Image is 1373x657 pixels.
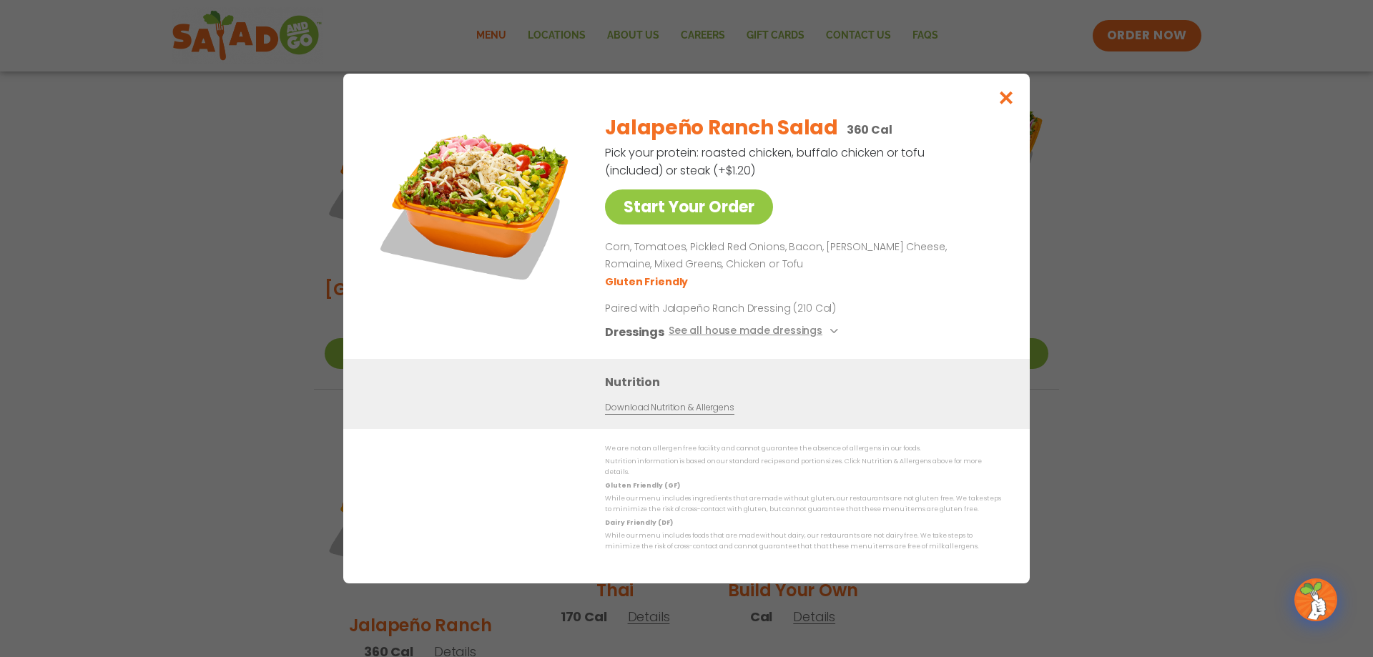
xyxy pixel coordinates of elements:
strong: Gluten Friendly (GF) [605,481,679,490]
p: Pick your protein: roasted chicken, buffalo chicken or tofu (included) or steak (+$1.20) [605,144,927,179]
p: Nutrition information is based on our standard recipes and portion sizes. Click Nutrition & Aller... [605,456,1001,478]
p: Paired with Jalapeño Ranch Dressing (210 Cal) [605,301,870,316]
h3: Dressings [605,323,664,341]
p: We are not an allergen free facility and cannot guarantee the absence of allergens in our foods. [605,443,1001,454]
p: 360 Cal [847,121,892,139]
p: While our menu includes foods that are made without dairy, our restaurants are not dairy free. We... [605,530,1001,553]
h2: Jalapeño Ranch Salad [605,113,837,143]
img: Featured product photo for Jalapeño Ranch Salad [375,102,576,302]
strong: Dairy Friendly (DF) [605,518,672,527]
p: While our menu includes ingredients that are made without gluten, our restaurants are not gluten ... [605,493,1001,515]
img: wpChatIcon [1296,580,1336,620]
button: See all house made dressings [669,323,842,341]
button: Close modal [983,74,1030,122]
p: Corn, Tomatoes, Pickled Red Onions, Bacon, [PERSON_NAME] Cheese, Romaine, Mixed Greens, Chicken o... [605,239,995,273]
a: Download Nutrition & Allergens [605,401,734,415]
h3: Nutrition [605,373,1008,391]
li: Gluten Friendly [605,275,690,290]
a: Start Your Order [605,189,773,224]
